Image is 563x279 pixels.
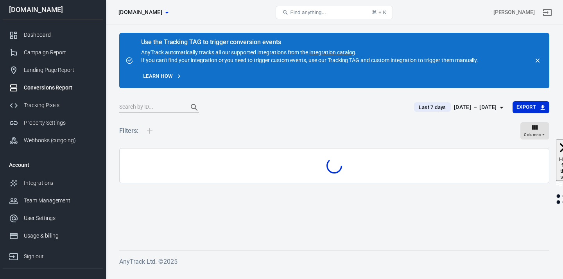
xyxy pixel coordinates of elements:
[119,118,138,143] h5: Filters:
[3,156,103,174] li: Account
[185,98,204,117] button: Search
[538,3,557,22] a: Sign out
[24,197,97,205] div: Team Management
[3,192,103,209] a: Team Management
[24,119,97,127] div: Property Settings
[24,31,97,39] div: Dashboard
[115,5,172,20] button: [DOMAIN_NAME]
[3,114,103,132] a: Property Settings
[3,209,103,227] a: User Settings
[24,252,97,261] div: Sign out
[532,55,543,66] button: close
[24,66,97,74] div: Landing Page Report
[24,179,97,187] div: Integrations
[3,6,103,13] div: [DOMAIN_NAME]
[3,26,103,44] a: Dashboard
[119,257,549,266] h6: AnyTrack Ltd. © 2025
[141,39,478,64] div: AnyTrack automatically tracks all our supported integrations from the . If you can't find your in...
[141,70,184,82] a: Learn how
[24,101,97,109] div: Tracking Pixels
[24,232,97,240] div: Usage & billing
[454,102,497,112] div: [DATE] － [DATE]
[3,227,103,245] a: Usage & billing
[3,61,103,79] a: Landing Page Report
[513,101,549,113] button: Export
[24,48,97,57] div: Campaign Report
[3,97,103,114] a: Tracking Pixels
[408,101,512,114] button: Last 7 days[DATE] － [DATE]
[524,131,541,138] span: Columns
[118,7,162,17] span: mykajabi.com
[3,79,103,97] a: Conversions Report
[493,8,535,16] div: Account id: NKyQAscM
[3,132,103,149] a: Webhooks (outgoing)
[24,136,97,145] div: Webhooks (outgoing)
[3,245,103,265] a: Sign out
[119,102,182,113] input: Search by ID...
[290,9,326,15] span: Find anything...
[520,122,549,139] button: Columns
[3,44,103,61] a: Campaign Report
[3,174,103,192] a: Integrations
[24,84,97,92] div: Conversions Report
[416,104,449,111] span: Last 7 days
[276,6,393,19] button: Find anything...⌘ + K
[141,38,478,46] div: Use the Tracking TAG to trigger conversion events
[24,214,97,222] div: User Settings
[309,49,355,55] a: integration catalog
[372,9,386,15] div: ⌘ + K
